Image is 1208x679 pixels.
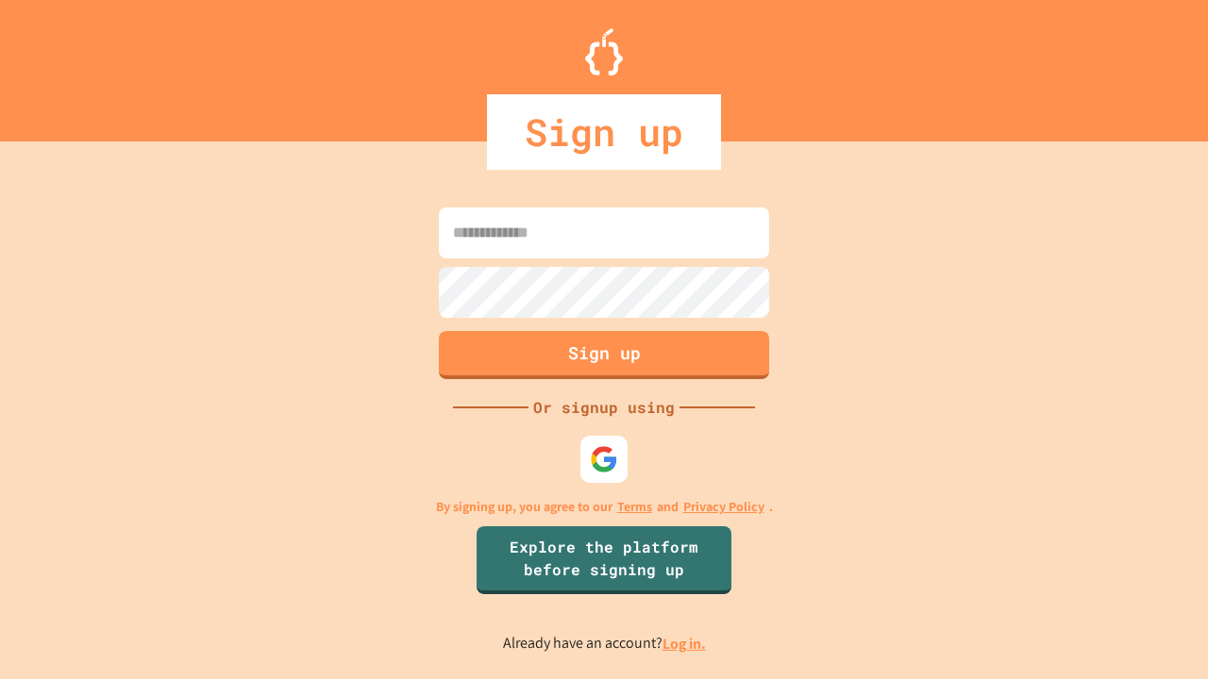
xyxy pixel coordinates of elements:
[663,634,706,654] a: Log in.
[617,497,652,517] a: Terms
[528,396,679,419] div: Or signup using
[439,331,769,379] button: Sign up
[477,526,731,594] a: Explore the platform before signing up
[503,632,706,655] p: Already have an account?
[436,497,773,517] p: By signing up, you agree to our and .
[683,497,764,517] a: Privacy Policy
[487,94,721,170] div: Sign up
[590,445,618,473] img: google-icon.svg
[585,28,623,75] img: Logo.svg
